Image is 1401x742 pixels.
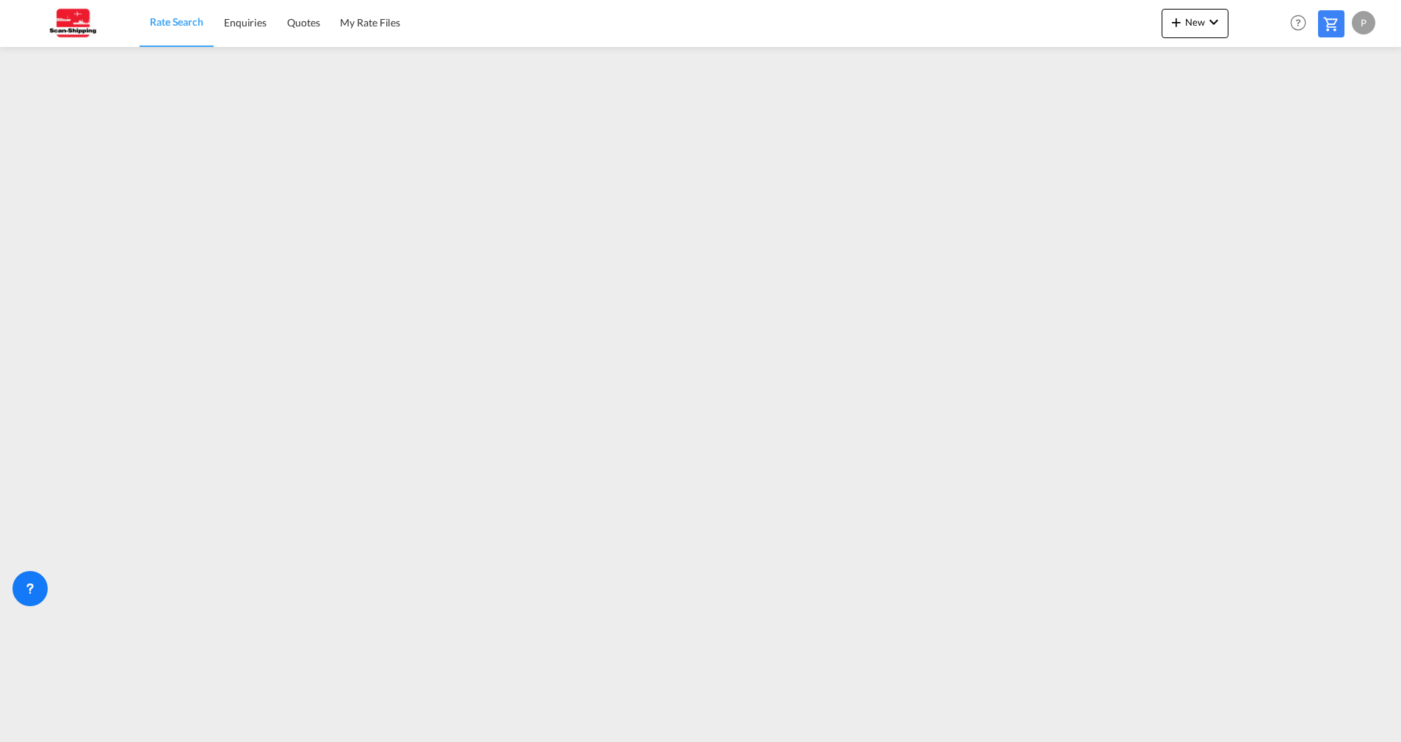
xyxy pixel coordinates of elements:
[340,16,400,29] span: My Rate Files
[1352,11,1375,34] div: P
[1167,16,1223,28] span: New
[1286,10,1318,37] div: Help
[1162,9,1228,38] button: icon-plus 400-fgNewicon-chevron-down
[1205,13,1223,31] md-icon: icon-chevron-down
[22,7,121,40] img: 123b615026f311ee80dabbd30bc9e10f.jpg
[287,16,319,29] span: Quotes
[150,15,203,28] span: Rate Search
[1286,10,1311,35] span: Help
[224,16,267,29] span: Enquiries
[1167,13,1185,31] md-icon: icon-plus 400-fg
